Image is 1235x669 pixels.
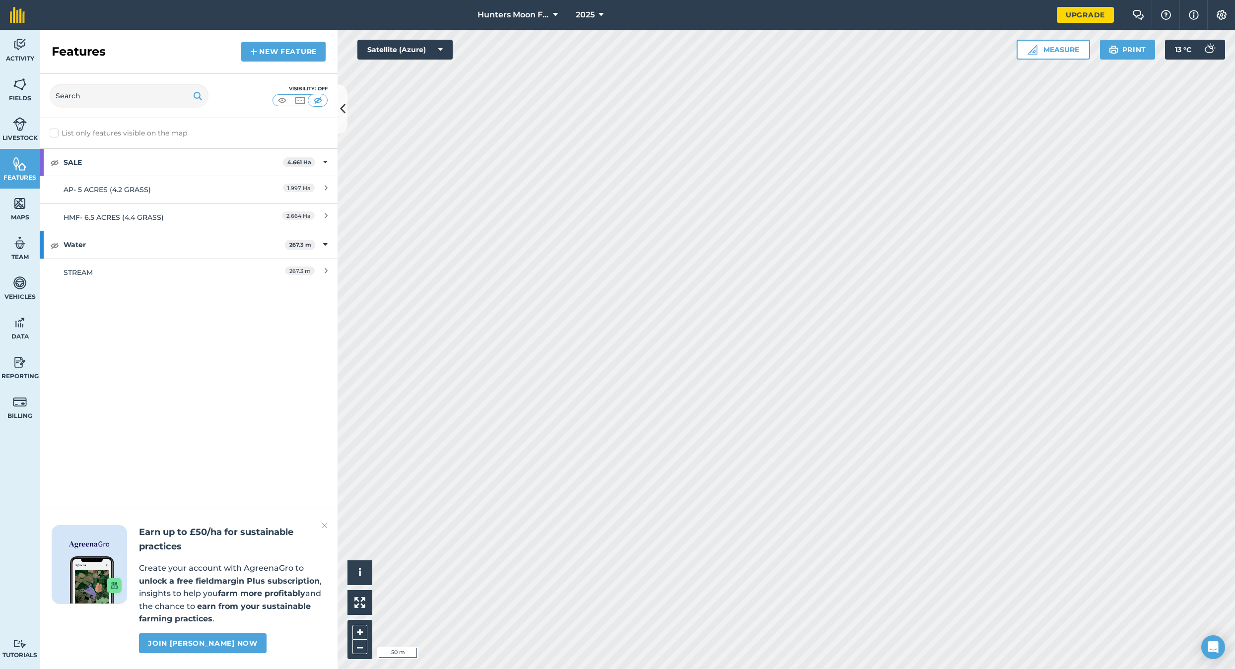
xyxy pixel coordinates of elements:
img: svg+xml;base64,PD94bWwgdmVyc2lvbj0iMS4wIiBlbmNvZGluZz0idXRmLTgiPz4KPCEtLSBHZW5lcmF0b3I6IEFkb2JlIE... [13,639,27,649]
img: Two speech bubbles overlapping with the left bubble in the forefront [1132,10,1144,20]
img: svg+xml;base64,PHN2ZyB4bWxucz0iaHR0cDovL3d3dy53My5vcmcvMjAwMC9zdmciIHdpZHRoPSI1NiIgaGVpZ2h0PSI2MC... [13,156,27,171]
span: 2025 [576,9,595,21]
h2: Earn up to £50/ha for sustainable practices [139,525,326,554]
span: i [358,566,361,579]
img: Ruler icon [1028,45,1037,55]
div: AP- 5 ACRES (4.2 GRASS) [64,184,240,195]
div: Water267.3 m [40,231,338,258]
h2: Features [52,44,106,60]
img: svg+xml;base64,PHN2ZyB4bWxucz0iaHR0cDovL3d3dy53My5vcmcvMjAwMC9zdmciIHdpZHRoPSIxOCIgaGVpZ2h0PSIyNC... [50,156,59,168]
label: List only features visible on the map [50,128,187,138]
div: STREAM [64,267,240,278]
img: svg+xml;base64,PHN2ZyB4bWxucz0iaHR0cDovL3d3dy53My5vcmcvMjAwMC9zdmciIHdpZHRoPSIxNCIgaGVpZ2h0PSIyNC... [250,46,257,58]
button: i [347,560,372,585]
div: Open Intercom Messenger [1201,635,1225,659]
div: HMF- 6.5 ACRES (4.4 GRASS) [64,212,240,223]
button: 13 °C [1165,40,1225,60]
button: – [352,640,367,654]
span: 267.3 m [285,267,315,275]
span: Hunters Moon Farm [478,9,549,21]
img: svg+xml;base64,PHN2ZyB4bWxucz0iaHR0cDovL3d3dy53My5vcmcvMjAwMC9zdmciIHdpZHRoPSIxNyIgaGVpZ2h0PSIxNy... [1189,9,1199,21]
img: A question mark icon [1160,10,1172,20]
strong: 4.661 Ha [287,159,311,166]
p: Create your account with AgreenaGro to , insights to help you and the chance to . [139,562,326,625]
img: Screenshot of the Gro app [70,556,122,603]
img: svg+xml;base64,PD94bWwgdmVyc2lvbj0iMS4wIiBlbmNvZGluZz0idXRmLTgiPz4KPCEtLSBHZW5lcmF0b3I6IEFkb2JlIE... [1199,40,1219,60]
button: + [352,625,367,640]
a: STREAM267.3 m [40,259,338,286]
img: svg+xml;base64,PD94bWwgdmVyc2lvbj0iMS4wIiBlbmNvZGluZz0idXRmLTgiPz4KPCEtLSBHZW5lcmF0b3I6IEFkb2JlIE... [13,37,27,52]
a: AP- 5 ACRES (4.2 GRASS)1.997 Ha [40,176,338,203]
a: HMF- 6.5 ACRES (4.4 GRASS)2.664 Ha [40,203,338,231]
img: svg+xml;base64,PHN2ZyB4bWxucz0iaHR0cDovL3d3dy53My5vcmcvMjAwMC9zdmciIHdpZHRoPSIxOSIgaGVpZ2h0PSIyNC... [1109,44,1118,56]
img: svg+xml;base64,PD94bWwgdmVyc2lvbj0iMS4wIiBlbmNvZGluZz0idXRmLTgiPz4KPCEtLSBHZW5lcmF0b3I6IEFkb2JlIE... [13,236,27,251]
img: fieldmargin Logo [10,7,25,23]
span: 13 ° C [1175,40,1191,60]
img: svg+xml;base64,PHN2ZyB4bWxucz0iaHR0cDovL3d3dy53My5vcmcvMjAwMC9zdmciIHdpZHRoPSI1MCIgaGVpZ2h0PSI0MC... [294,95,306,105]
img: svg+xml;base64,PHN2ZyB4bWxucz0iaHR0cDovL3d3dy53My5vcmcvMjAwMC9zdmciIHdpZHRoPSI1MCIgaGVpZ2h0PSI0MC... [312,95,324,105]
strong: Water [64,231,285,258]
img: svg+xml;base64,PHN2ZyB4bWxucz0iaHR0cDovL3d3dy53My5vcmcvMjAwMC9zdmciIHdpZHRoPSIxOSIgaGVpZ2h0PSIyNC... [193,90,203,102]
div: Visibility: Off [272,85,328,93]
img: svg+xml;base64,PD94bWwgdmVyc2lvbj0iMS4wIiBlbmNvZGluZz0idXRmLTgiPz4KPCEtLSBHZW5lcmF0b3I6IEFkb2JlIE... [13,395,27,409]
button: Measure [1017,40,1090,60]
strong: farm more profitably [218,589,305,598]
img: svg+xml;base64,PHN2ZyB4bWxucz0iaHR0cDovL3d3dy53My5vcmcvMjAwMC9zdmciIHdpZHRoPSIxOCIgaGVpZ2h0PSIyNC... [50,239,59,251]
img: svg+xml;base64,PHN2ZyB4bWxucz0iaHR0cDovL3d3dy53My5vcmcvMjAwMC9zdmciIHdpZHRoPSI1NiIgaGVpZ2h0PSI2MC... [13,77,27,92]
a: New feature [241,42,326,62]
a: Join [PERSON_NAME] now [139,633,266,653]
img: svg+xml;base64,PD94bWwgdmVyc2lvbj0iMS4wIiBlbmNvZGluZz0idXRmLTgiPz4KPCEtLSBHZW5lcmF0b3I6IEFkb2JlIE... [13,117,27,132]
span: 1.997 Ha [283,184,315,192]
img: svg+xml;base64,PHN2ZyB4bWxucz0iaHR0cDovL3d3dy53My5vcmcvMjAwMC9zdmciIHdpZHRoPSIyMiIgaGVpZ2h0PSIzMC... [322,520,328,532]
img: svg+xml;base64,PHN2ZyB4bWxucz0iaHR0cDovL3d3dy53My5vcmcvMjAwMC9zdmciIHdpZHRoPSI1MCIgaGVpZ2h0PSI0MC... [276,95,288,105]
img: A cog icon [1216,10,1228,20]
button: Print [1100,40,1156,60]
img: svg+xml;base64,PD94bWwgdmVyc2lvbj0iMS4wIiBlbmNvZGluZz0idXRmLTgiPz4KPCEtLSBHZW5lcmF0b3I6IEFkb2JlIE... [13,275,27,290]
strong: 267.3 m [289,241,311,248]
button: Satellite (Azure) [357,40,453,60]
img: svg+xml;base64,PD94bWwgdmVyc2lvbj0iMS4wIiBlbmNvZGluZz0idXRmLTgiPz4KPCEtLSBHZW5lcmF0b3I6IEFkb2JlIE... [13,315,27,330]
a: Upgrade [1057,7,1114,23]
img: Four arrows, one pointing top left, one top right, one bottom right and the last bottom left [354,597,365,608]
img: svg+xml;base64,PD94bWwgdmVyc2lvbj0iMS4wIiBlbmNvZGluZz0idXRmLTgiPz4KPCEtLSBHZW5lcmF0b3I6IEFkb2JlIE... [13,355,27,370]
span: 2.664 Ha [282,211,315,220]
strong: unlock a free fieldmargin Plus subscription [139,576,320,586]
strong: SALE [64,149,283,176]
img: svg+xml;base64,PHN2ZyB4bWxucz0iaHR0cDovL3d3dy53My5vcmcvMjAwMC9zdmciIHdpZHRoPSI1NiIgaGVpZ2h0PSI2MC... [13,196,27,211]
input: Search [50,84,208,108]
div: SALE4.661 Ha [40,149,338,176]
strong: earn from your sustainable farming practices [139,602,311,624]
